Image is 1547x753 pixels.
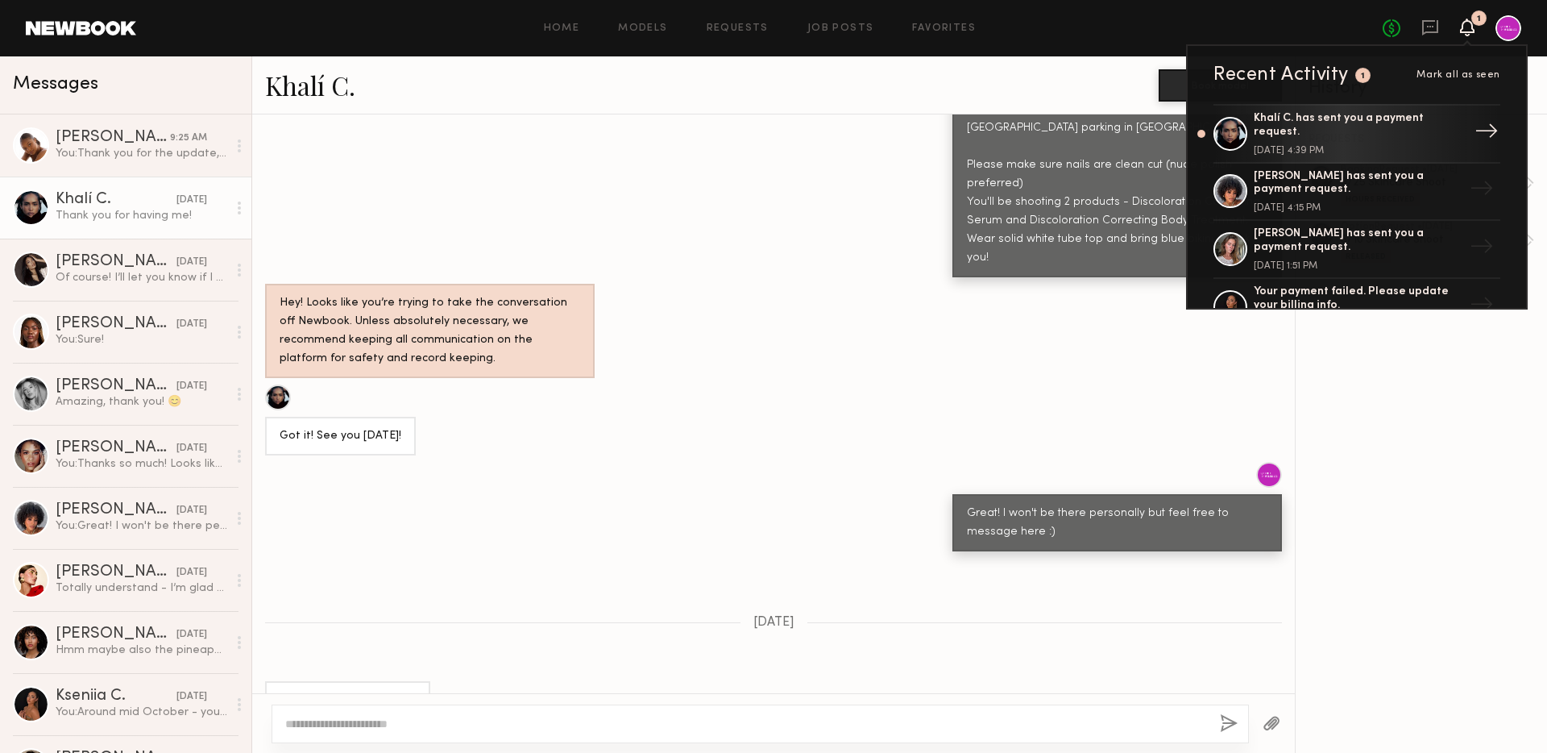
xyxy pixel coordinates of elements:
div: [DATE] [176,627,207,643]
a: Favorites [912,23,976,34]
a: Requests [707,23,769,34]
div: [PERSON_NAME] [56,378,176,394]
a: [PERSON_NAME] has sent you a payment request.[DATE] 4:15 PM→ [1213,164,1500,222]
a: Your payment failed. Please update your billing info.→ [1213,279,1500,337]
div: 9:25 AM [170,131,207,146]
div: [DATE] [176,441,207,456]
div: 1 [1361,72,1366,81]
div: Recent Activity [1213,65,1349,85]
span: Messages [13,75,98,94]
div: → [1463,286,1500,328]
div: Of course! I’ll let you know if I have any questions :) [56,270,227,285]
span: Mark all as seen [1416,70,1500,80]
div: [DATE] [176,689,207,705]
div: [DATE] 1:51 PM [1254,261,1463,271]
div: Thank you for having me! [280,692,416,710]
div: [DATE] [176,565,207,580]
div: Your payment failed. Please update your billing info. [1254,285,1463,313]
div: You: Sure! [56,332,227,347]
div: [DATE] [176,503,207,518]
div: Kseniia C. [56,689,176,705]
div: [PERSON_NAME] has sent you a payment request. [1254,170,1463,198]
a: Book model [1159,77,1282,91]
div: [PERSON_NAME] [56,130,170,146]
div: [DATE] 4:15 PM [1254,203,1463,213]
div: You: Around mid October - you should see them on our website and social! [56,705,227,720]
div: [DATE] [176,317,207,332]
div: [PERSON_NAME] [56,316,176,332]
div: Khalí C. [56,192,176,208]
a: Khalí C. [265,68,355,102]
div: [DATE] [176,255,207,270]
div: [PERSON_NAME] [56,502,176,518]
div: Hmm maybe also the pineapple exfoliating powder! [56,643,227,658]
div: → [1468,113,1505,155]
a: Models [618,23,667,34]
div: [PERSON_NAME] [56,564,176,580]
div: [PERSON_NAME] [56,626,176,643]
span: [DATE] [753,616,794,630]
button: Book model [1159,69,1282,102]
div: Totally understand - I’m glad you found a good fit! Thank you for considering me, I would love th... [56,580,227,596]
div: Amazing, thank you! 😊 [56,394,227,410]
a: Home [544,23,580,34]
div: You: Thanks so much! Looks like the product was dropped off in the mail room - please let us know... [56,456,227,472]
div: → [1463,170,1500,212]
div: [DATE] [176,193,207,208]
div: 1 [1477,15,1481,23]
a: [PERSON_NAME] has sent you a payment request.[DATE] 1:51 PM→ [1213,221,1500,279]
div: Khalí C. has sent you a payment request. [1254,112,1463,139]
div: Got it! See you [DATE]! [280,427,401,446]
div: Hey! Looks like you’re trying to take the conversation off Newbook. Unless absolutely necessary, ... [280,294,580,368]
div: [PERSON_NAME] [56,254,176,270]
div: [DATE] 4:39 PM [1254,146,1463,156]
div: Great! I won't be there personally but feel free to message here :) [967,505,1267,542]
div: [PERSON_NAME] has sent you a payment request. [1254,227,1463,255]
div: [DATE] [176,379,207,394]
div: Thank you for having me! [56,208,227,223]
a: Khalí C. has sent you a payment request.[DATE] 4:39 PM→ [1213,104,1500,164]
div: You: Great! I won't be there personally but feel free to message here :) [56,518,227,534]
div: → [1463,228,1500,270]
div: [PERSON_NAME] [56,440,176,456]
a: Job Posts [807,23,874,34]
div: You: Thank you for the update, [PERSON_NAME]! Looking forward to seeing your video! [56,146,227,161]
